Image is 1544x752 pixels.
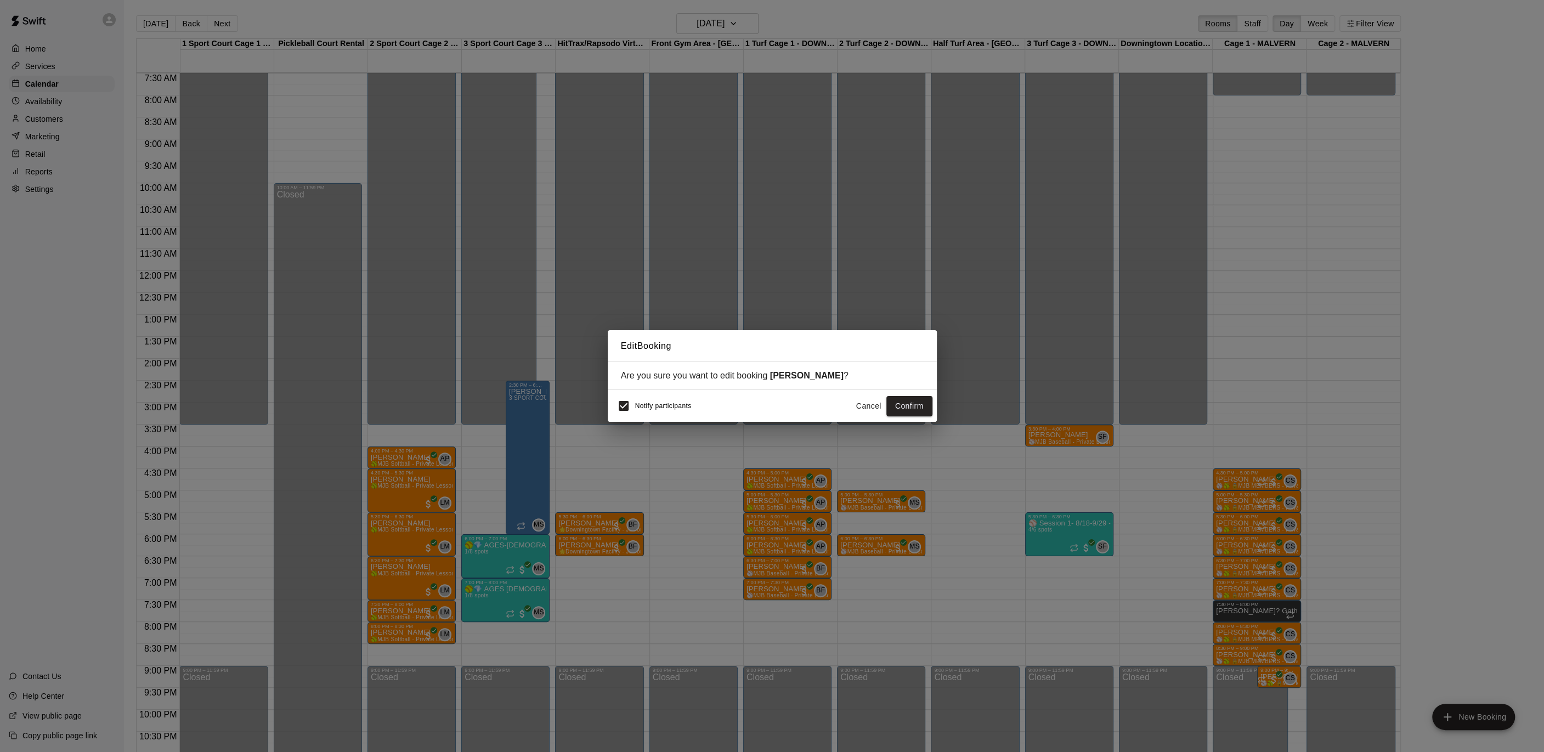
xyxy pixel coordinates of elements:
[635,403,692,410] span: Notify participants
[621,371,924,381] div: Are you sure you want to edit booking ?
[886,396,932,416] button: Confirm
[851,396,886,416] button: Cancel
[770,371,844,380] strong: [PERSON_NAME]
[608,330,937,362] h2: Edit Booking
